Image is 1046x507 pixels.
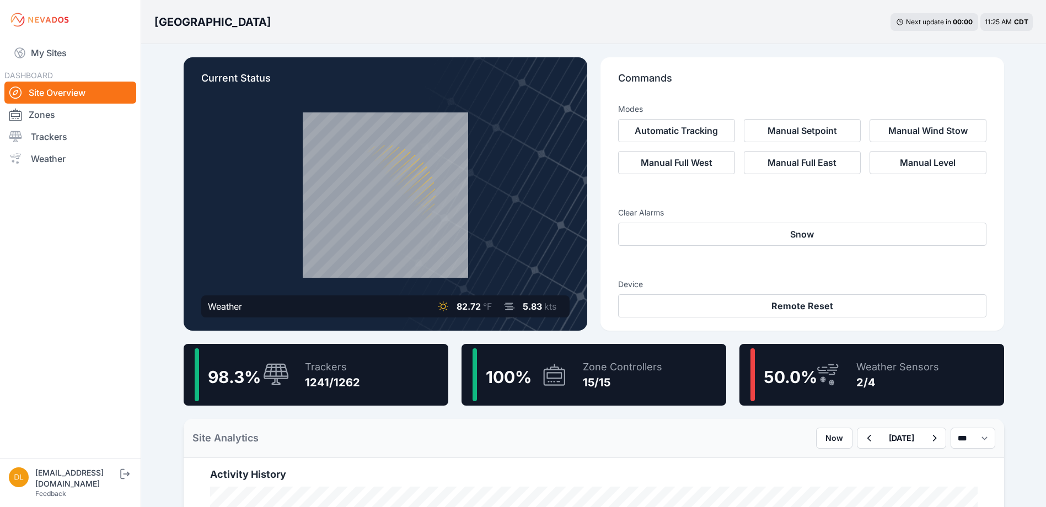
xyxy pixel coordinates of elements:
[618,294,986,317] button: Remote Reset
[154,14,271,30] h3: [GEOGRAPHIC_DATA]
[618,207,986,218] h3: Clear Alarms
[154,8,271,36] nav: Breadcrumb
[618,71,986,95] p: Commands
[618,104,643,115] h3: Modes
[880,428,923,448] button: [DATE]
[4,148,136,170] a: Weather
[9,467,29,487] img: dlay@prim.com
[208,300,242,313] div: Weather
[210,467,978,482] h2: Activity History
[744,151,861,174] button: Manual Full East
[739,344,1004,406] a: 50.0%Weather Sensors2/4
[870,119,986,142] button: Manual Wind Stow
[305,359,360,375] div: Trackers
[583,375,662,390] div: 15/15
[523,301,542,312] span: 5.83
[9,11,71,29] img: Nevados
[618,119,735,142] button: Automatic Tracking
[35,489,66,498] a: Feedback
[4,82,136,104] a: Site Overview
[764,367,817,387] span: 50.0 %
[856,359,939,375] div: Weather Sensors
[457,301,481,312] span: 82.72
[208,367,261,387] span: 98.3 %
[305,375,360,390] div: 1241/1262
[4,71,53,80] span: DASHBOARD
[985,18,1012,26] span: 11:25 AM
[462,344,726,406] a: 100%Zone Controllers15/15
[35,467,118,489] div: [EMAIL_ADDRESS][DOMAIN_NAME]
[618,223,986,246] button: Snow
[870,151,986,174] button: Manual Level
[544,301,556,312] span: kts
[192,430,259,446] h2: Site Analytics
[744,119,861,142] button: Manual Setpoint
[906,18,951,26] span: Next update in
[618,279,986,290] h3: Device
[4,104,136,126] a: Zones
[583,359,662,375] div: Zone Controllers
[1014,18,1028,26] span: CDT
[856,375,939,390] div: 2/4
[184,344,448,406] a: 98.3%Trackers1241/1262
[4,126,136,148] a: Trackers
[618,151,735,174] button: Manual Full West
[4,40,136,66] a: My Sites
[816,428,852,449] button: Now
[483,301,492,312] span: °F
[486,367,532,387] span: 100 %
[201,71,570,95] p: Current Status
[953,18,973,26] div: 00 : 00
